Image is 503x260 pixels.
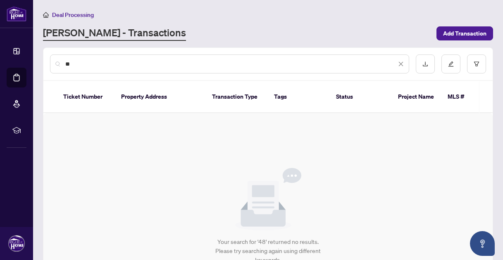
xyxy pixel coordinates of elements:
[329,81,391,113] th: Status
[448,61,454,67] span: edit
[205,81,267,113] th: Transaction Type
[57,81,114,113] th: Ticket Number
[470,231,495,256] button: Open asap
[436,26,493,40] button: Add Transaction
[443,27,486,40] span: Add Transaction
[114,81,205,113] th: Property Address
[467,54,486,73] button: filter
[43,12,49,18] span: home
[441,81,491,113] th: MLS #
[9,236,24,251] img: Profile Icon
[235,168,301,231] img: Null State Icon
[416,54,435,73] button: download
[267,81,329,113] th: Tags
[422,61,428,67] span: download
[441,54,460,73] button: edit
[391,81,441,113] th: Project Name
[398,61,404,67] span: close
[52,11,94,19] span: Deal Processing
[7,6,26,21] img: logo
[43,26,186,41] a: [PERSON_NAME] - Transactions
[474,61,479,67] span: filter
